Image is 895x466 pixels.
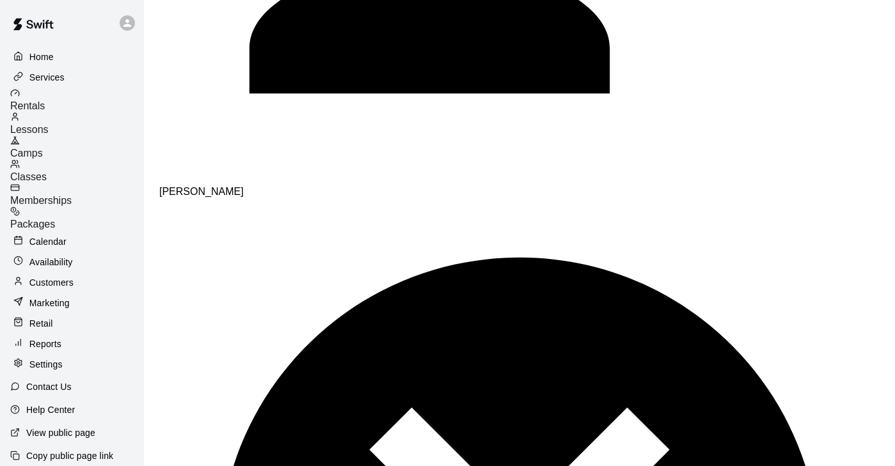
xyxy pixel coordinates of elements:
a: Reports [10,334,134,353]
a: Camps [10,136,144,159]
a: Marketing [10,293,134,313]
a: Memberships [10,183,144,206]
span: Classes [10,171,47,182]
span: Packages [10,219,55,229]
p: Reports [29,338,61,350]
p: Help Center [26,403,75,416]
span: Memberships [10,195,72,206]
p: Contact Us [26,380,72,393]
a: Retail [10,314,134,333]
p: Availability [29,256,73,268]
a: Rentals [10,88,144,112]
a: Customers [10,273,134,292]
p: View public page [26,426,95,439]
p: Home [29,50,54,63]
p: Marketing [29,297,70,309]
span: Camps [10,148,43,159]
span: [PERSON_NAME] [159,186,244,197]
p: Services [29,71,65,84]
a: Home [10,47,134,66]
a: Availability [10,252,134,272]
p: Calendar [29,235,67,248]
a: Services [10,68,134,87]
p: Customers [29,276,74,289]
a: Settings [10,355,134,374]
a: Calendar [10,232,134,251]
p: Copy public page link [26,449,113,462]
a: Packages [10,206,144,230]
span: Lessons [10,124,49,135]
p: Retail [29,317,53,330]
span: Rentals [10,100,45,111]
a: Lessons [10,112,144,136]
a: Classes [10,159,144,183]
p: Settings [29,358,63,371]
